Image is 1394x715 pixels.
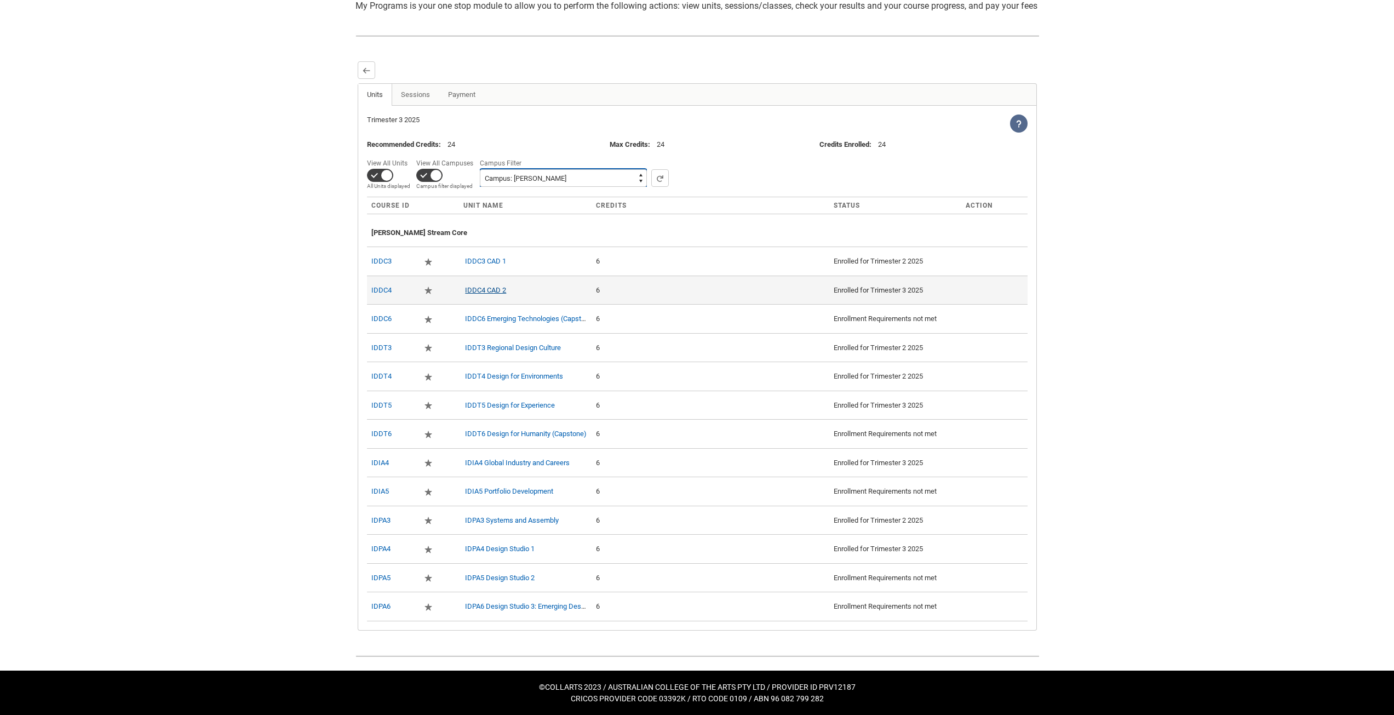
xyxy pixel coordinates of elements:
[465,401,555,409] a: IDDT5 Design for Experience
[371,430,392,438] a: IDDT6
[424,573,435,584] div: Required
[465,516,559,524] a: IDPA3 Systems and Assembly
[834,601,957,612] div: Enrollment Requirements not met
[371,453,415,473] div: IDIA4
[424,371,435,382] div: Required
[463,400,587,411] div: IDDT5 Design for Experience
[371,286,392,294] a: IDDC4
[465,372,563,380] a: IDDT4 Design for Environments
[371,228,467,237] span: [PERSON_NAME] Stream Core
[465,344,561,352] a: IDDT3 Regional Design Culture
[834,313,957,324] div: Enrollment Requirements not met
[596,256,825,267] div: 6
[358,84,392,106] a: Units
[465,430,587,438] a: IDDT6 Design for Humanity (Capstone)
[371,459,389,467] a: IDIA4
[392,84,439,106] a: Sessions
[371,482,415,501] div: IDIA5
[596,544,825,554] div: 6
[834,428,957,439] div: Enrollment Requirements not met
[596,400,825,411] div: 6
[596,573,825,584] div: 6
[596,602,600,610] c-enrollment-wizard-course-cell: 6
[596,257,600,265] c-enrollment-wizard-course-cell: 6
[596,515,825,526] div: 6
[463,342,587,353] div: IDDT3 Regional Design Culture
[596,601,825,612] div: 6
[463,544,587,554] div: IDPA4 Design Studio 1
[463,313,587,324] div: IDDC6 Emerging Technologies (Capstone)
[371,309,415,329] div: IDDC6
[371,396,415,415] div: IDDT5
[416,156,478,168] span: View All Campuses
[463,573,587,584] div: IDPA5 Design Studio 2
[463,515,587,526] div: IDPA3 Systems and Assembly
[448,140,455,148] lightning-formatted-text: 24
[424,544,435,555] div: Required
[596,372,600,380] c-enrollment-wizard-course-cell: 6
[834,457,957,468] div: Enrolled for Trimester 3 2025
[371,487,389,495] a: IDIA5
[463,202,503,209] span: Unit Name
[371,574,391,582] a: IDPA5
[819,140,878,148] span: :
[834,256,957,267] div: Enrolled for Trimester 2 2025
[371,257,392,265] a: IDDC3
[424,515,435,527] div: Required
[834,371,957,382] div: Enrolled for Trimester 2 2025
[371,314,392,323] a: IDDC6
[596,342,825,353] div: 6
[424,342,435,354] div: Required
[465,602,627,610] a: IDPA6 Design Studio 3: Emerging Design (Capstone)
[371,401,392,409] a: IDDT5
[819,140,869,148] lightning-formatted-text: Credits Enrolled
[596,202,627,209] span: Credits
[463,428,587,439] div: IDDT6 Design for Humanity (Capstone)
[596,459,600,467] c-enrollment-wizard-course-cell: 6
[424,313,435,325] div: Required
[834,342,957,353] div: Enrolled for Trimester 2 2025
[424,457,435,469] div: Required
[371,539,415,559] div: IDPA4
[465,257,506,265] a: IDDC3 CAD 1
[463,486,587,497] div: IDIA5 Portfolio Development
[424,428,435,440] div: Required
[651,169,669,187] button: Search
[834,400,957,411] div: Enrolled for Trimester 3 2025
[371,516,391,524] a: IDPA3
[355,1,1037,11] span: My Programs is your one stop module to allow you to perform the following actions: view units, se...
[371,281,415,300] div: IDDC4
[424,486,435,497] div: Required
[367,182,412,190] span: All Units displayed
[596,401,600,409] c-enrollment-wizard-course-cell: 6
[371,597,415,616] div: IDPA6
[463,285,587,296] div: IDDC4 CAD 2
[465,459,570,467] a: IDIA4 Global Industry and Careers
[596,314,600,323] c-enrollment-wizard-course-cell: 6
[371,545,391,553] a: IDPA4
[596,428,825,439] div: 6
[966,202,993,209] span: Action
[480,159,521,167] span: Campus Filter
[424,601,435,613] div: Required
[358,61,375,79] button: Back
[371,338,415,358] div: IDDT3
[463,601,587,612] div: IDPA6 Design Studio 3: Emerging Design (Capstone)
[371,202,410,209] span: Course ID
[610,140,648,148] lightning-formatted-text: Max Credits
[834,544,957,554] div: Enrolled for Trimester 3 2025
[1010,115,1028,133] lightning-icon: View Help
[371,251,415,271] div: IDDC3
[596,285,825,296] div: 6
[596,344,600,352] c-enrollment-wizard-course-cell: 6
[596,286,600,294] c-enrollment-wizard-course-cell: 6
[371,602,391,610] a: IDPA6
[596,487,600,495] c-enrollment-wizard-course-cell: 6
[439,84,485,106] a: Payment
[465,545,535,553] a: IDPA4 Design Studio 1
[834,486,957,497] div: Enrollment Requirements not met
[834,285,957,296] div: Enrolled for Trimester 3 2025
